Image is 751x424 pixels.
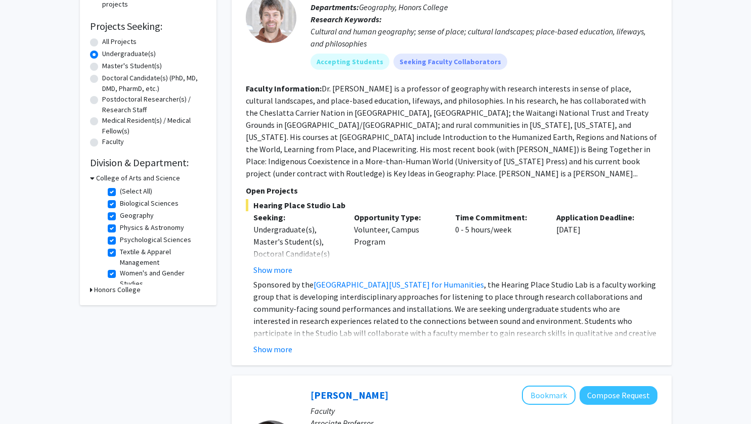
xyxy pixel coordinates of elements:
[393,54,507,70] mat-chip: Seeking Faculty Collaborators
[246,184,657,197] p: Open Projects
[314,279,484,290] a: [GEOGRAPHIC_DATA][US_STATE] for Humanities
[96,173,180,183] h3: College of Arts and Science
[522,386,576,405] button: Add Jordan Booker to Bookmarks
[90,157,206,169] h2: Division & Department:
[354,211,440,223] p: Opportunity Type:
[253,278,657,388] p: Sponsored by the , the Hearing Place Studio Lab is a faculty working group that is developing int...
[311,25,657,50] div: Cultural and human geography; sense of place; cultural landscapes; place-based education, lifeway...
[253,211,339,223] p: Seeking:
[311,405,657,417] p: Faculty
[102,36,137,47] label: All Projects
[8,379,43,416] iframe: Chat
[102,49,156,59] label: Undergraduate(s)
[102,94,206,115] label: Postdoctoral Researcher(s) / Research Staff
[102,61,162,71] label: Master's Student(s)
[448,211,549,276] div: 0 - 5 hours/week
[90,20,206,32] h2: Projects Seeking:
[120,247,204,268] label: Textile & Apparel Management
[102,115,206,136] label: Medical Resident(s) / Medical Fellow(s)
[311,54,389,70] mat-chip: Accepting Students
[311,389,388,401] a: [PERSON_NAME]
[253,223,339,284] div: Undergraduate(s), Master's Student(s), Doctoral Candidate(s) (PhD, MD, DMD, PharmD, etc.)
[94,285,141,295] h3: Honors College
[246,83,657,178] fg-read-more: Dr. [PERSON_NAME] is a professor of geography with research interests in sense of place, cultural...
[120,198,179,209] label: Biological Sciences
[346,211,448,276] div: Volunteer, Campus Program
[246,83,322,93] b: Faculty Information:
[246,199,657,211] span: Hearing Place Studio Lab
[120,268,204,289] label: Women's and Gender Studies
[455,211,541,223] p: Time Commitment:
[253,264,292,276] button: Show more
[102,73,206,94] label: Doctoral Candidate(s) (PhD, MD, DMD, PharmD, etc.)
[549,211,650,276] div: [DATE]
[359,2,448,12] span: Geography, Honors College
[120,234,191,245] label: Psychological Sciences
[120,222,184,233] label: Physics & Astronomy
[253,343,292,355] button: Show more
[102,136,124,147] label: Faculty
[120,186,152,197] label: (Select All)
[120,210,154,221] label: Geography
[580,386,657,405] button: Compose Request to Jordan Booker
[556,211,642,223] p: Application Deadline:
[311,2,359,12] b: Departments:
[311,14,382,24] b: Research Keywords:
